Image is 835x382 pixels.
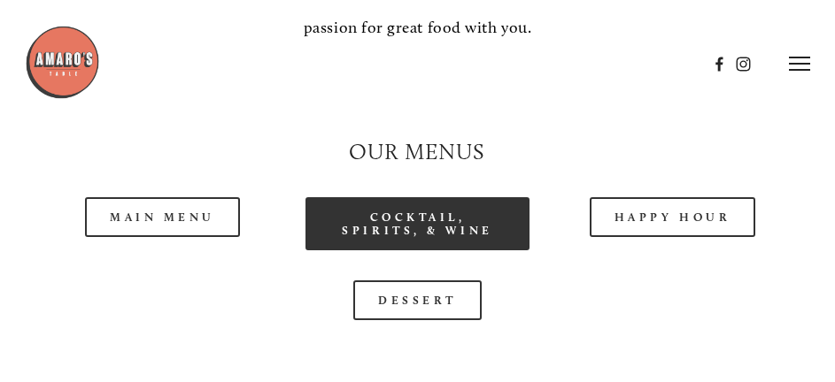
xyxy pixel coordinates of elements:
a: Dessert [353,280,482,320]
img: Amaro's Table [25,25,100,100]
a: Main Menu [85,197,240,237]
h2: Our Menus [50,136,785,167]
a: Cocktail, Spirits, & Wine [305,197,530,250]
a: Happy Hour [590,197,756,237]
